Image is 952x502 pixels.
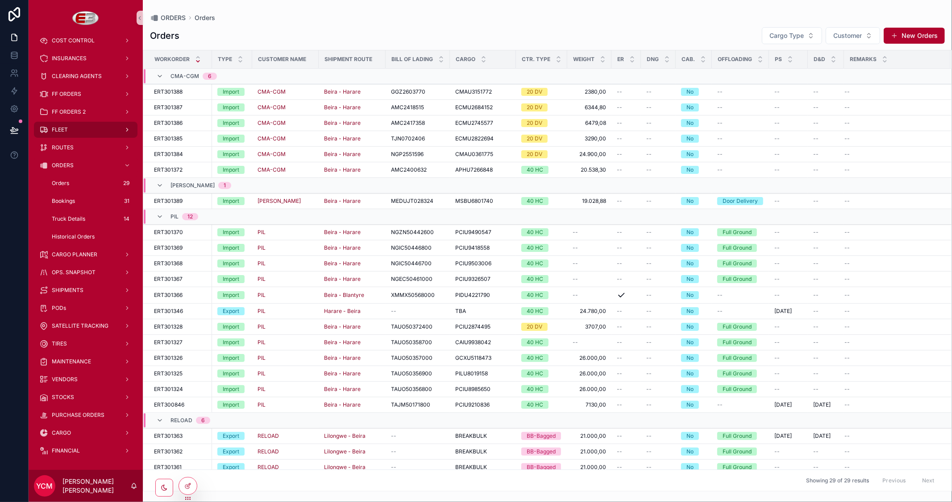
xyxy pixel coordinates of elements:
a: ECMU2684152 [455,104,511,111]
a: -- [813,119,839,127]
a: Beira - Harare [324,151,380,158]
span: -- [646,198,652,205]
span: -- [717,135,723,142]
span: -- [717,119,723,127]
span: -- [813,166,819,173]
a: Beira - Harare [324,104,361,111]
a: Beira - Harare [324,119,380,127]
div: Import [223,103,239,111]
a: No [681,103,707,111]
span: AMC2417358 [391,119,425,127]
a: -- [617,135,636,142]
a: Import [217,228,247,236]
span: [PERSON_NAME] [170,182,215,189]
a: MEDUJT028324 [391,198,445,205]
a: -- [844,119,940,127]
a: CMA-CGM [258,104,313,111]
div: Full Ground [723,228,752,236]
a: -- [717,151,764,158]
a: 40 HC [521,228,562,236]
span: -- [774,135,780,142]
a: -- [813,151,839,158]
a: 20 DV [521,103,562,111]
span: -- [646,166,652,173]
a: GGZ2603770 [391,88,445,95]
a: No [681,197,707,205]
span: Beira - Harare [324,151,361,158]
a: NGP2551596 [391,151,445,158]
a: 20 DV [521,88,562,96]
a: Beira - Harare [324,135,380,142]
div: Door Delivery [723,197,758,205]
a: Import [217,166,247,174]
div: 20 DV [527,119,542,127]
a: -- [646,119,670,127]
div: 31 [121,196,132,206]
div: Import [223,228,239,236]
a: -- [646,88,670,95]
a: -- [844,88,940,95]
a: -- [646,104,670,111]
span: -- [646,151,652,158]
span: 6479,08 [573,119,606,127]
span: ERT301386 [154,119,183,127]
a: 19.028,88 [573,198,606,205]
span: -- [717,104,723,111]
span: -- [646,104,652,111]
a: -- [774,119,802,127]
a: -- [646,135,670,142]
a: ERT301384 [154,151,207,158]
a: -- [717,166,764,173]
span: CMAU3151772 [455,88,492,95]
a: CMAU3151772 [455,88,511,95]
a: -- [774,166,802,173]
span: ECMU2822694 [455,135,494,142]
a: Full Ground [717,228,764,236]
span: -- [617,104,622,111]
a: -- [844,198,940,205]
a: 3290,00 [573,135,606,142]
span: -- [813,135,819,142]
a: -- [844,229,940,236]
span: CMA-CGM [258,166,286,173]
a: FF ORDERS 2 [34,104,137,120]
a: Truck Details14 [45,211,137,227]
a: ERT301385 [154,135,207,142]
span: -- [617,151,622,158]
a: CMA-CGM [258,151,286,158]
span: 2380,00 [573,88,606,95]
div: No [686,150,694,158]
span: ERT301387 [154,104,183,111]
a: -- [717,119,764,127]
a: -- [573,229,606,236]
a: 24.900,00 [573,151,606,158]
button: New Orders [884,28,945,44]
span: -- [844,119,850,127]
a: Import [217,197,247,205]
span: ERT301372 [154,166,183,173]
a: CMA-CGM [258,135,286,142]
span: ERT301389 [154,198,183,205]
a: Orders [195,13,215,22]
span: -- [844,135,850,142]
a: Beira - Harare [324,104,380,111]
a: No [681,135,707,143]
span: -- [573,229,578,236]
a: 6344,80 [573,104,606,111]
span: -- [617,135,622,142]
a: Historical Orders [45,229,137,245]
span: AMC2400632 [391,166,427,173]
a: -- [617,119,636,127]
a: -- [774,135,802,142]
span: CMA-CGM [170,73,199,80]
a: ERT301388 [154,88,207,95]
span: -- [844,198,850,205]
a: ERT301372 [154,166,207,173]
a: ROUTES [34,140,137,156]
a: No [681,150,707,158]
a: PCIU9490547 [455,229,511,236]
